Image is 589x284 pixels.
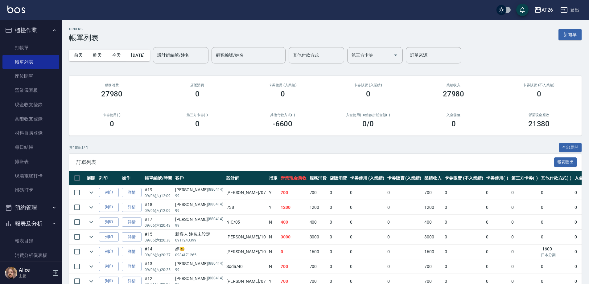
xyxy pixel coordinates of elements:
[386,200,423,215] td: 0
[2,83,59,97] a: 營業儀表板
[267,215,279,229] td: N
[101,90,123,98] h3: 27980
[423,200,443,215] td: 1200
[76,113,147,117] h2: 卡券使用(-)
[279,185,308,200] td: 700
[484,171,510,185] th: 卡券使用(-)
[539,230,573,244] td: 0
[279,245,308,259] td: 0
[366,90,370,98] h3: 0
[279,259,308,274] td: 700
[267,230,279,244] td: N
[195,90,200,98] h3: 0
[333,113,403,117] h2: 入金使用(-) /點數折抵金額(-)
[225,200,267,215] td: l /38
[328,171,348,185] th: 店販消費
[362,120,374,128] h3: 0 /0
[175,231,223,237] div: 新客人 姓名未設定
[554,157,577,167] button: 報表匯出
[175,267,223,273] p: 99
[2,126,59,140] a: 材料自購登錄
[2,112,59,126] a: 高階收支登錄
[145,223,172,228] p: 09/06 (六) 20:43
[69,145,88,150] p: 共 18 筆, 1 / 1
[143,185,174,200] td: #19
[528,120,550,128] h3: 21380
[2,200,59,216] button: 預約管理
[386,171,423,185] th: 卡券販賣 (入業績)
[87,188,96,197] button: expand row
[2,234,59,248] a: 報表目錄
[99,188,119,197] button: 列印
[87,262,96,271] button: expand row
[7,6,25,13] img: Logo
[423,259,443,274] td: 700
[386,185,423,200] td: 0
[175,223,223,228] p: 99
[386,215,423,229] td: 0
[279,215,308,229] td: 400
[443,259,484,274] td: 0
[328,200,348,215] td: 0
[279,171,308,185] th: 營業現金應收
[418,83,489,87] h2: 業績收入
[348,185,386,200] td: 0
[225,230,267,244] td: [PERSON_NAME] /10
[484,185,510,200] td: 0
[143,230,174,244] td: #15
[76,159,554,165] span: 訂單列表
[247,83,318,87] h2: 卡券使用 (入業績)
[208,201,223,208] p: (880414)
[2,216,59,232] button: 報表及分析
[484,245,510,259] td: 0
[122,188,142,197] a: 詳情
[175,252,223,258] p: 0984171265
[87,247,96,256] button: expand row
[328,185,348,200] td: 0
[87,203,96,212] button: expand row
[87,232,96,241] button: expand row
[145,237,172,243] p: 09/06 (六) 20:38
[328,215,348,229] td: 0
[308,200,328,215] td: 1200
[510,245,539,259] td: 0
[558,4,582,16] button: 登出
[2,98,59,112] a: 現金收支登錄
[279,230,308,244] td: 3000
[539,259,573,274] td: 0
[510,200,539,215] td: 0
[539,245,573,259] td: -1600
[267,171,279,185] th: 指定
[348,215,386,229] td: 0
[208,275,223,282] p: (880414)
[247,113,318,117] h2: 其他付款方式(-)
[423,215,443,229] td: 400
[2,140,59,154] a: 每日結帳
[386,259,423,274] td: 0
[348,200,386,215] td: 0
[484,230,510,244] td: 0
[308,185,328,200] td: 700
[510,185,539,200] td: 0
[2,248,59,262] a: 消費分析儀表板
[2,55,59,69] a: 帳單列表
[443,215,484,229] td: 0
[2,22,59,38] button: 櫃檯作業
[504,113,574,117] h2: 營業現金應收
[443,185,484,200] td: 0
[539,185,573,200] td: 0
[418,113,489,117] h2: 入金儲值
[281,90,285,98] h3: 0
[423,171,443,185] th: 業績收入
[537,90,541,98] h3: 0
[110,120,114,128] h3: 0
[348,171,386,185] th: 卡券使用 (入業績)
[443,90,464,98] h3: 27980
[541,252,572,258] p: 日本分期
[504,83,574,87] h2: 卡券販賣 (不入業績)
[2,169,59,183] a: 現場電腦打卡
[308,230,328,244] td: 3000
[484,259,510,274] td: 0
[391,50,401,60] button: Open
[225,185,267,200] td: [PERSON_NAME] /07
